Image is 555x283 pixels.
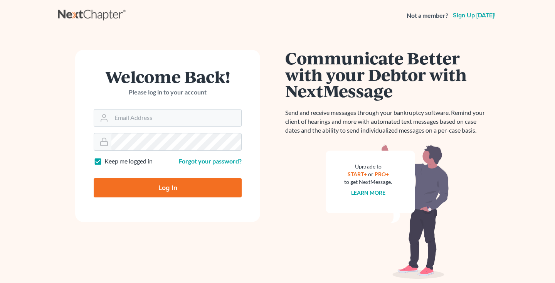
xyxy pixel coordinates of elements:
a: PRO+ [375,171,389,177]
h1: Communicate Better with your Debtor with NextMessage [285,50,489,99]
img: nextmessage_bg-59042aed3d76b12b5cd301f8e5b87938c9018125f34e5fa2b7a6b67550977c72.svg [326,144,449,279]
strong: Not a member? [407,11,448,20]
div: to get NextMessage. [344,178,392,186]
input: Log In [94,178,242,197]
p: Please log in to your account [94,88,242,97]
p: Send and receive messages through your bankruptcy software. Remind your client of hearings and mo... [285,108,489,135]
div: Upgrade to [344,163,392,170]
a: Forgot your password? [179,157,242,165]
span: or [368,171,373,177]
a: START+ [348,171,367,177]
label: Keep me logged in [104,157,153,166]
h1: Welcome Back! [94,68,242,85]
a: Learn more [351,189,385,196]
input: Email Address [111,109,241,126]
a: Sign up [DATE]! [451,12,497,19]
